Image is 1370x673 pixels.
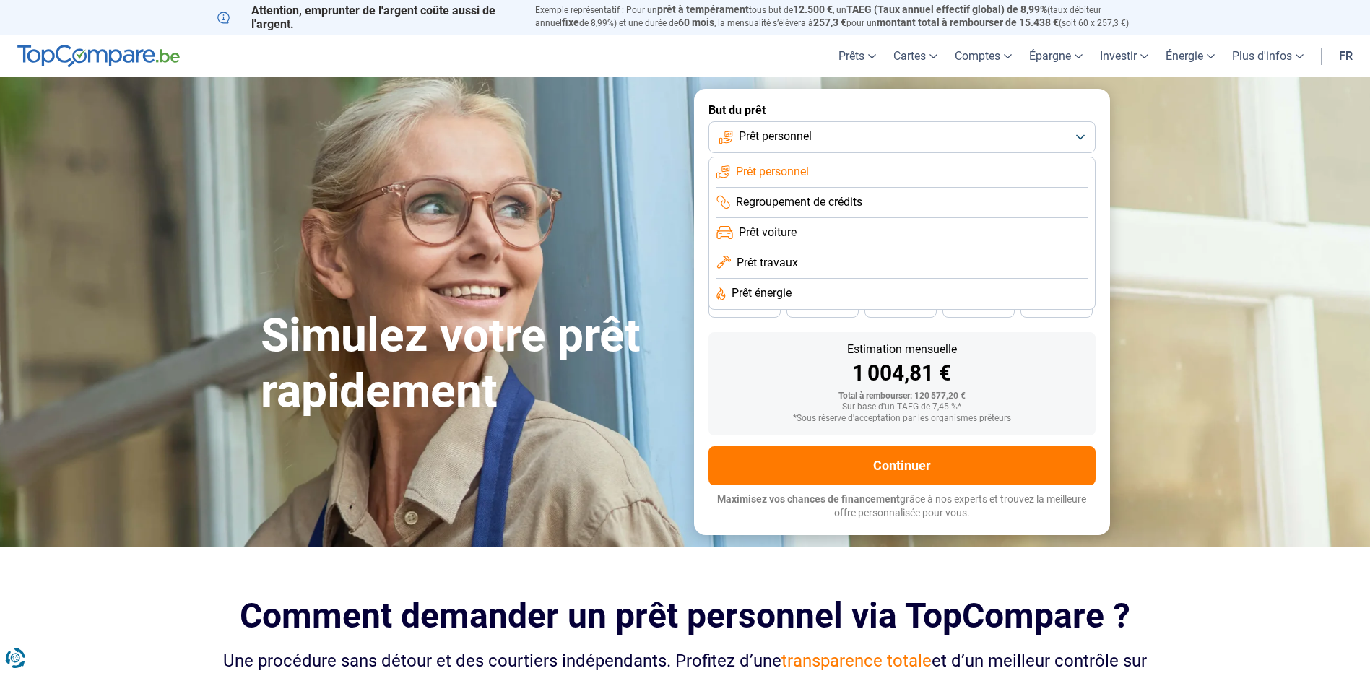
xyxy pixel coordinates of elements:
span: 12.500 € [793,4,833,15]
span: transparence totale [781,651,932,671]
p: grâce à nos experts et trouvez la meilleure offre personnalisée pour vous. [708,492,1096,521]
a: Prêts [830,35,885,77]
a: Épargne [1020,35,1091,77]
span: Prêt personnel [736,164,809,180]
span: 24 mois [1041,303,1072,311]
a: Comptes [946,35,1020,77]
h2: Comment demander un prêt personnel via TopCompare ? [217,596,1153,635]
p: Attention, emprunter de l'argent coûte aussi de l'argent. [217,4,518,31]
span: 257,3 € [813,17,846,28]
span: 30 mois [963,303,994,311]
div: Total à rembourser: 120 577,20 € [720,391,1084,401]
span: 42 mois [807,303,838,311]
span: Prêt voiture [739,225,797,240]
a: Investir [1091,35,1157,77]
a: Énergie [1157,35,1223,77]
span: TAEG (Taux annuel effectif global) de 8,99% [846,4,1047,15]
button: Continuer [708,446,1096,485]
button: Prêt personnel [708,121,1096,153]
span: montant total à rembourser de 15.438 € [877,17,1059,28]
a: Cartes [885,35,946,77]
span: Prêt travaux [737,255,798,271]
span: prêt à tempérament [657,4,749,15]
label: But du prêt [708,103,1096,117]
span: 48 mois [729,303,760,311]
span: fixe [562,17,579,28]
span: 60 mois [678,17,714,28]
h1: Simulez votre prêt rapidement [261,308,677,420]
a: Plus d'infos [1223,35,1312,77]
span: Maximisez vos chances de financement [717,493,900,505]
span: Prêt personnel [739,129,812,144]
div: 1 004,81 € [720,362,1084,384]
img: TopCompare [17,45,180,68]
div: Sur base d'un TAEG de 7,45 %* [720,402,1084,412]
span: 36 mois [885,303,916,311]
div: *Sous réserve d'acceptation par les organismes prêteurs [720,414,1084,424]
div: Estimation mensuelle [720,344,1084,355]
span: Regroupement de crédits [736,194,862,210]
p: Exemple représentatif : Pour un tous but de , un (taux débiteur annuel de 8,99%) et une durée de ... [535,4,1153,30]
a: fr [1330,35,1361,77]
span: Prêt énergie [732,285,792,301]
